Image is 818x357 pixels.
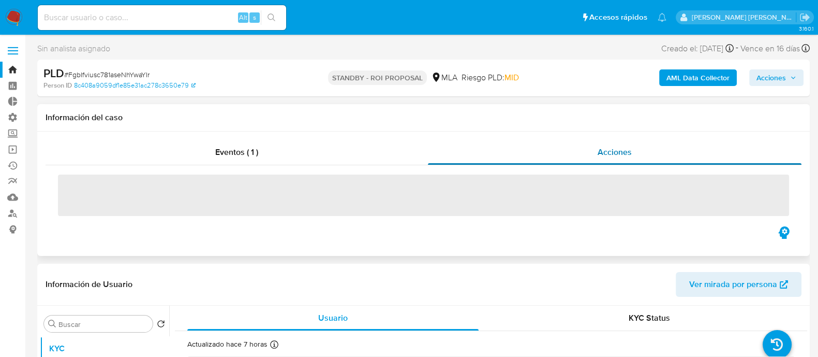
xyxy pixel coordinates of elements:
[43,65,64,81] b: PLD
[187,339,267,349] p: Actualizado hace 7 horas
[598,146,632,158] span: Acciones
[661,41,734,55] div: Creado el: [DATE]
[58,320,148,329] input: Buscar
[666,69,730,86] b: AML Data Collector
[64,69,150,80] span: # FgbIfviusc781aseNhYwaYIr
[261,10,282,25] button: search-icon
[43,81,72,90] b: Person ID
[58,175,789,216] span: ‌
[736,41,738,55] span: -
[431,72,457,83] div: MLA
[799,12,810,23] a: Salir
[38,11,286,24] input: Buscar usuario o caso...
[157,320,165,331] button: Volver al orden por defecto
[37,43,110,54] span: Sin analista asignado
[689,272,777,297] span: Ver mirada por persona
[589,12,647,23] span: Accesos rápidos
[239,12,247,22] span: Alt
[629,312,670,324] span: KYC Status
[504,72,519,83] span: MID
[692,12,796,22] p: emmanuel.vitiello@mercadolibre.com
[756,69,786,86] span: Acciones
[462,72,519,83] span: Riesgo PLD:
[46,279,132,290] h1: Información de Usuario
[74,81,196,90] a: 8c408a9059df1e85e31ac278c3650e79
[658,13,666,22] a: Notificaciones
[740,43,800,54] span: Vence en 16 días
[659,69,737,86] button: AML Data Collector
[749,69,804,86] button: Acciones
[676,272,801,297] button: Ver mirada por persona
[253,12,256,22] span: s
[318,312,348,324] span: Usuario
[328,70,427,85] p: STANDBY - ROI PROPOSAL
[215,146,258,158] span: Eventos ( 1 )
[46,112,801,123] h1: Información del caso
[48,320,56,328] button: Buscar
